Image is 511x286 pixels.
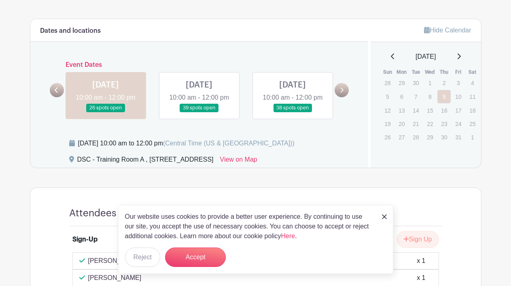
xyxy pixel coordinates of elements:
p: 21 [409,117,422,130]
p: [PERSON_NAME] [88,256,142,266]
p: 30 [437,131,451,143]
h6: Event Dates [64,61,335,69]
div: Sign-Up [72,235,98,244]
p: 8 [423,90,437,103]
div: x 1 [417,256,425,266]
p: 11 [466,90,479,103]
p: 24 [452,117,465,130]
div: x 1 [417,273,425,283]
p: 13 [395,104,408,117]
h6: Dates and locations [40,27,101,35]
p: 16 [437,104,451,117]
p: 10 [452,90,465,103]
img: close_button-5f87c8562297e5c2d7936805f587ecaba9071eb48480494691a3f1689db116b3.svg [382,214,387,219]
th: Wed [423,68,437,76]
p: 14 [409,104,422,117]
h4: Attendees [69,207,117,219]
p: 20 [395,117,408,130]
p: 1 [466,131,479,143]
p: 22 [423,117,437,130]
div: DSC - Training Room A , [STREET_ADDRESS] [77,155,214,168]
th: Sun [380,68,394,76]
p: 4 [466,77,479,89]
th: Mon [394,68,409,76]
p: 5 [381,90,394,103]
a: View on Map [220,155,257,168]
th: Sat [465,68,479,76]
p: 23 [437,117,451,130]
p: Our website uses cookies to provide a better user experience. By continuing to use our site, you ... [125,212,373,241]
p: 12 [381,104,394,117]
p: 27 [395,131,408,143]
p: 18 [466,104,479,117]
div: [DATE] 10:00 am to 12:00 pm [78,139,295,148]
a: Hide Calendar [424,27,471,34]
th: Thu [437,68,451,76]
p: 31 [452,131,465,143]
p: 28 [409,131,422,143]
p: 19 [381,117,394,130]
p: 15 [423,104,437,117]
p: 7 [409,90,422,103]
p: 28 [381,77,394,89]
p: 29 [423,131,437,143]
p: [PERSON_NAME] [88,273,142,283]
span: [DATE] [416,52,436,62]
p: 3 [452,77,465,89]
p: 29 [395,77,408,89]
p: 25 [466,117,479,130]
button: Sign Up [397,231,439,248]
button: Reject [125,248,160,267]
a: Here [281,233,295,239]
th: Fri [451,68,465,76]
p: 17 [452,104,465,117]
a: 9 [437,90,451,103]
p: 1 [423,77,437,89]
th: Tue [409,68,423,76]
p: 30 [409,77,422,89]
p: 26 [381,131,394,143]
p: 2 [437,77,451,89]
button: Accept [165,248,226,267]
span: (Central Time (US & [GEOGRAPHIC_DATA])) [163,140,295,147]
p: 6 [395,90,408,103]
